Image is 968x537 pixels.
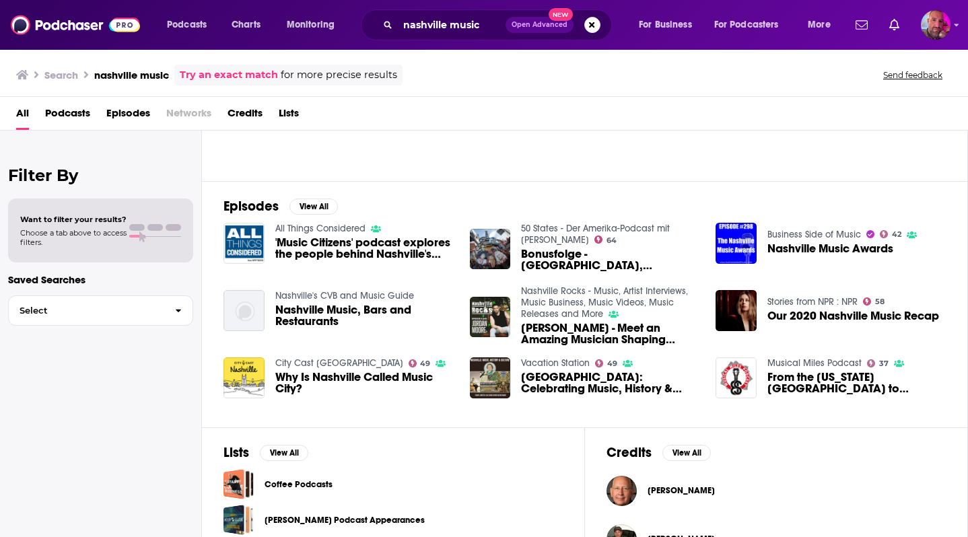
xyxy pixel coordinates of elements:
button: View All [289,199,338,215]
span: Want to filter your results? [20,215,127,224]
a: Credits [228,102,263,130]
h3: nashville music [94,69,169,81]
span: Garret Godfrey Podcast Appearances [223,505,254,535]
a: 'Music Citizens' podcast explores the people behind Nashville's music scene [275,237,454,260]
span: [GEOGRAPHIC_DATA]: Celebrating Music, History & Culture [521,371,699,394]
span: for more precise results [281,67,397,83]
span: Logged in as Superquattrone [921,10,950,40]
button: Send feedback [879,69,946,81]
a: Coffee Podcasts [223,469,254,499]
a: 64 [594,236,617,244]
span: Podcasts [45,102,90,130]
a: Why Is Nashville Called Music City? [275,371,454,394]
span: New [549,8,573,21]
span: Open Advanced [512,22,567,28]
a: From the Louisiana Bayou to Nashville's Music Row [767,371,946,394]
span: Networks [166,102,211,130]
button: View All [260,445,308,461]
a: Bonusfolge - Nashville, Music City USA [521,248,699,271]
a: Why Is Nashville Called Music City? [223,357,265,398]
a: Try an exact match [180,67,278,83]
a: ListsView All [223,444,308,461]
a: All Things Considered [275,223,366,234]
a: 49 [409,359,431,367]
img: Bonusfolge - Nashville, Music City USA [470,229,511,270]
a: John Esposito [648,485,715,496]
button: Select [8,295,193,326]
button: open menu [705,14,798,36]
button: open menu [629,14,709,36]
a: [PERSON_NAME] Podcast Appearances [265,513,425,528]
p: Saved Searches [8,273,193,286]
h2: Lists [223,444,249,461]
h2: Credits [607,444,652,461]
a: Show notifications dropdown [850,13,873,36]
a: Business Side of Music [767,229,861,240]
span: 49 [420,361,430,367]
a: Jordan Moore - Meet an Amazing Musician Shaping Nashville's Music Scene [521,322,699,345]
span: 37 [879,361,889,367]
a: Nashville Music, Bars and Restaurants [275,304,454,327]
img: From the Louisiana Bayou to Nashville's Music Row [716,357,757,398]
div: Search podcasts, credits, & more... [374,9,625,40]
button: open menu [798,14,848,36]
a: EpisodesView All [223,198,338,215]
a: Nashville: Celebrating Music, History & Culture [521,371,699,394]
a: 42 [880,230,901,238]
span: [PERSON_NAME] - Meet an Amazing Musician Shaping Nashville's Music Scene [521,322,699,345]
img: Our 2020 Nashville Music Recap [716,290,757,331]
span: More [808,15,831,34]
a: Coffee Podcasts [265,477,333,492]
a: Nashville's CVB and Music Guide [275,290,414,301]
img: Nashville: Celebrating Music, History & Culture [470,357,511,398]
a: Our 2020 Nashville Music Recap [767,310,939,322]
button: Show profile menu [921,10,950,40]
a: 50 States - Der Amerika-Podcast mit Dirk Rohrbach [521,223,670,246]
span: For Business [639,15,692,34]
input: Search podcasts, credits, & more... [398,14,506,36]
h3: Search [44,69,78,81]
a: 37 [867,359,889,367]
img: Jordan Moore - Meet an Amazing Musician Shaping Nashville's Music Scene [470,297,511,338]
h2: Filter By [8,166,193,185]
a: CreditsView All [607,444,711,461]
img: John Esposito [607,476,637,506]
a: Stories from NPR : NPR [767,296,858,308]
img: 'Music Citizens' podcast explores the people behind Nashville's music scene [223,223,265,264]
img: Nashville Music Awards [716,223,757,264]
span: Charts [232,15,261,34]
a: All [16,102,29,130]
a: Vacation Station [521,357,590,369]
span: 49 [607,361,617,367]
span: Select [9,306,164,315]
span: 64 [607,238,617,244]
span: [PERSON_NAME] [648,485,715,496]
a: Episodes [106,102,150,130]
span: For Podcasters [714,15,779,34]
span: From the [US_STATE][GEOGRAPHIC_DATA] to [GEOGRAPHIC_DATA]'s Music Row [767,371,946,394]
span: 58 [875,299,885,305]
a: Lists [279,102,299,130]
span: Monitoring [287,15,335,34]
a: Nashville Music Awards [767,243,893,254]
span: Bonusfolge - [GEOGRAPHIC_DATA], [GEOGRAPHIC_DATA] [GEOGRAPHIC_DATA] [521,248,699,271]
a: 58 [863,297,885,306]
a: 49 [595,359,617,367]
a: Podchaser - Follow, Share and Rate Podcasts [11,12,140,38]
img: Nashville Music, Bars and Restaurants [223,290,265,331]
